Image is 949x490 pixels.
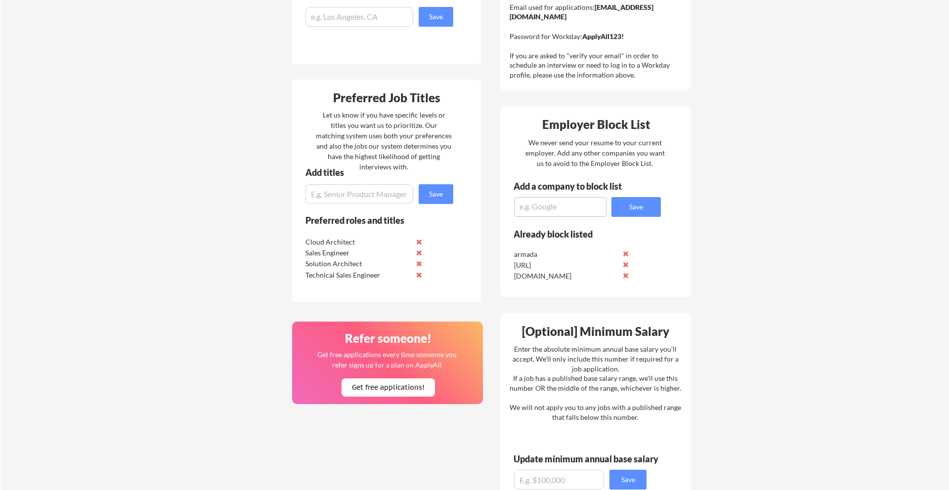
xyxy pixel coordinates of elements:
[305,248,410,258] div: Sales Engineer
[514,470,604,490] input: E.g. $100,000
[609,470,647,490] button: Save
[296,332,480,344] div: Refer someone!
[316,349,457,370] div: Get free applications every time someone you refer signs up for a plan on ApplyAll
[504,119,688,130] div: Employer Block List
[504,326,688,337] div: [Optional] Minimum Salary
[316,110,452,172] div: Let us know if you have specific levels or titles you want us to prioritize. Our matching system ...
[342,378,435,397] button: Get free applications!
[514,182,637,191] div: Add a company to block list
[305,184,413,204] input: E.g. Senior Product Manager
[510,3,653,21] strong: [EMAIL_ADDRESS][DOMAIN_NAME]
[514,249,618,259] div: armada
[510,2,684,80] div: Email used for applications: Password for Workday: If you are asked to "verify your email" in ord...
[524,137,665,168] div: We never send your resume to your current employer. Add any other companies you want us to avoid ...
[510,344,681,422] div: Enter the absolute minimum annual base salary you'll accept. We'll only include this number if re...
[514,454,662,463] div: Update minimum annual base salary
[305,216,440,225] div: Preferred roles and titles
[305,168,445,177] div: Add titles
[514,271,618,281] div: [DOMAIN_NAME]
[419,7,453,27] button: Save
[295,92,478,104] div: Preferred Job Titles
[514,230,647,239] div: Already block listed
[305,237,410,247] div: Cloud Architect
[305,259,410,269] div: Solution Architect
[419,184,453,204] button: Save
[582,32,624,41] strong: ApplyAll123!
[305,270,410,280] div: Technical Sales Engineer
[611,197,661,217] button: Save
[514,260,618,270] div: [URL]
[305,7,413,27] input: e.g. Los Angeles, CA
